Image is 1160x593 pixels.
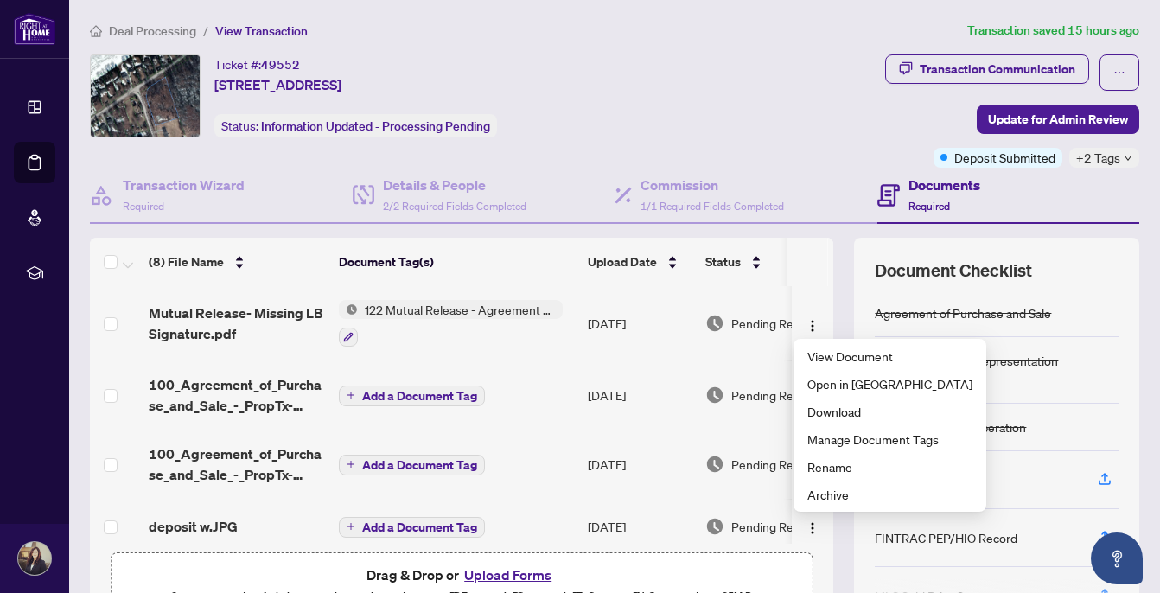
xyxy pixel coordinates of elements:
[807,485,972,504] span: Archive
[14,13,55,45] img: logo
[731,517,818,536] span: Pending Review
[214,54,300,74] div: Ticket #:
[347,522,355,531] span: plus
[875,303,1051,322] div: Agreement of Purchase and Sale
[332,238,581,286] th: Document Tag(s)
[347,391,355,399] span: plus
[988,105,1128,133] span: Update for Admin Review
[362,390,477,402] span: Add a Document Tag
[90,25,102,37] span: home
[123,175,245,195] h4: Transaction Wizard
[339,300,563,347] button: Status Icon122 Mutual Release - Agreement of Purchase and Sale
[362,521,477,533] span: Add a Document Tag
[109,23,196,39] span: Deal Processing
[366,564,557,586] span: Drag & Drop or
[459,564,557,586] button: Upload Forms
[698,238,845,286] th: Status
[362,459,477,471] span: Add a Document Tag
[358,300,563,319] span: 122 Mutual Release - Agreement of Purchase and Sale
[383,175,526,195] h4: Details & People
[339,386,485,406] button: Add a Document Tag
[581,238,698,286] th: Upload Date
[807,374,972,393] span: Open in [GEOGRAPHIC_DATA]
[705,314,724,333] img: Document Status
[214,114,497,137] div: Status:
[142,238,332,286] th: (8) File Name
[339,384,485,406] button: Add a Document Tag
[581,430,698,499] td: [DATE]
[807,430,972,449] span: Manage Document Tags
[875,351,1119,389] div: Buyer Designated Representation Agreement
[705,386,724,405] img: Document Status
[339,515,485,538] button: Add a Document Tag
[807,402,972,421] span: Download
[581,499,698,554] td: [DATE]
[383,200,526,213] span: 2/2 Required Fields Completed
[977,105,1139,134] button: Update for Admin Review
[1124,154,1132,163] span: down
[967,21,1139,41] article: Transaction saved 15 hours ago
[339,300,358,319] img: Status Icon
[799,513,826,540] button: Logo
[875,258,1032,283] span: Document Checklist
[149,303,325,344] span: Mutual Release- Missing LB Signature.pdf
[731,455,818,474] span: Pending Review
[339,455,485,475] button: Add a Document Tag
[731,314,818,333] span: Pending Review
[806,521,819,535] img: Logo
[920,55,1075,83] div: Transaction Communication
[1076,148,1120,168] span: +2 Tags
[731,386,818,405] span: Pending Review
[261,118,490,134] span: Information Updated - Processing Pending
[149,443,325,485] span: 100_Agreement_of_Purchase_and_Sale_-_PropTx-[PERSON_NAME] 2.pdf
[806,319,819,333] img: Logo
[214,74,341,95] span: [STREET_ADDRESS]
[581,360,698,430] td: [DATE]
[908,175,980,195] h4: Documents
[149,374,325,416] span: 100_Agreement_of_Purchase_and_Sale_-_PropTx-OREA__2_.pdf
[875,528,1017,547] div: FINTRAC PEP/HIO Record
[705,517,724,536] img: Document Status
[215,23,308,39] span: View Transaction
[149,516,238,537] span: deposit w.JPG
[347,460,355,469] span: plus
[799,309,826,337] button: Logo
[18,542,51,575] img: Profile Icon
[885,54,1089,84] button: Transaction Communication
[581,286,698,360] td: [DATE]
[807,457,972,476] span: Rename
[339,517,485,538] button: Add a Document Tag
[1113,67,1125,79] span: ellipsis
[339,453,485,475] button: Add a Document Tag
[641,175,784,195] h4: Commission
[123,200,164,213] span: Required
[1091,532,1143,584] button: Open asap
[588,252,657,271] span: Upload Date
[954,148,1055,167] span: Deposit Submitted
[908,200,950,213] span: Required
[261,57,300,73] span: 49552
[807,347,972,366] span: View Document
[149,252,224,271] span: (8) File Name
[91,55,200,137] img: IMG-N12278720_1.jpg
[641,200,784,213] span: 1/1 Required Fields Completed
[705,252,741,271] span: Status
[203,21,208,41] li: /
[705,455,724,474] img: Document Status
